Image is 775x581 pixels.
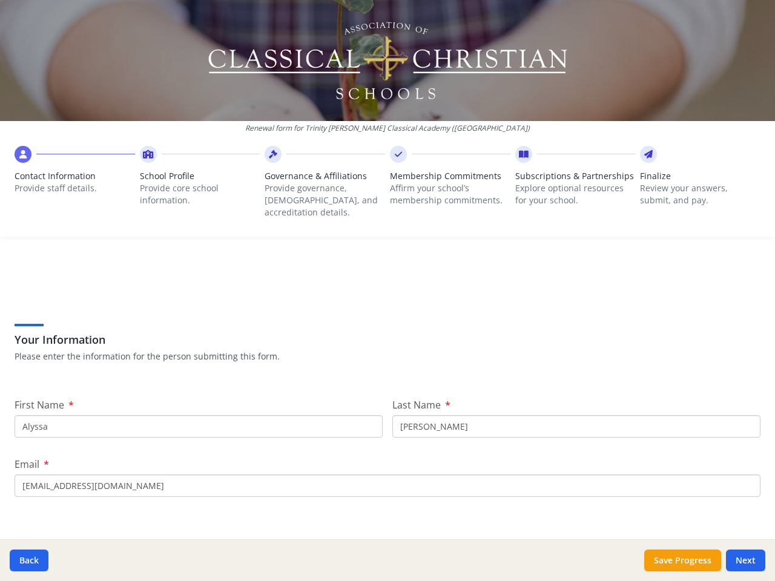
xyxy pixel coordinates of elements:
[515,170,636,182] span: Subscriptions & Partnerships
[726,550,765,571] button: Next
[390,182,510,206] p: Affirm your school’s membership commitments.
[10,550,48,571] button: Back
[640,170,760,182] span: Finalize
[265,170,385,182] span: Governance & Affiliations
[392,398,441,412] span: Last Name
[644,550,721,571] button: Save Progress
[265,182,385,218] p: Provide governance, [DEMOGRAPHIC_DATA], and accreditation details.
[140,170,260,182] span: School Profile
[15,170,135,182] span: Contact Information
[15,458,39,471] span: Email
[15,182,135,194] p: Provide staff details.
[15,350,760,363] p: Please enter the information for the person submitting this form.
[206,18,569,103] img: Logo
[640,182,760,206] p: Review your answers, submit, and pay.
[15,331,760,348] h3: Your Information
[390,170,510,182] span: Membership Commitments
[515,182,636,206] p: Explore optional resources for your school.
[15,398,64,412] span: First Name
[140,182,260,206] p: Provide core school information.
